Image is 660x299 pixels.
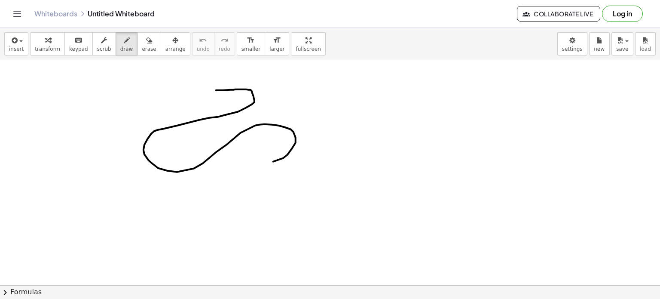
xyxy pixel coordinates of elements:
button: transform [30,32,65,55]
span: larger [269,46,284,52]
span: settings [562,46,583,52]
span: new [594,46,605,52]
i: format_size [247,35,255,46]
button: format_sizesmaller [237,32,265,55]
i: undo [199,35,207,46]
span: redo [219,46,230,52]
button: keyboardkeypad [64,32,93,55]
button: Collaborate Live [517,6,600,22]
span: undo [197,46,210,52]
button: redoredo [214,32,235,55]
span: Collaborate Live [524,10,593,18]
span: arrange [165,46,186,52]
span: draw [120,46,133,52]
span: save [616,46,628,52]
span: erase [142,46,156,52]
span: transform [35,46,60,52]
button: undoundo [192,32,214,55]
button: format_sizelarger [265,32,289,55]
span: insert [9,46,24,52]
button: arrange [161,32,190,55]
button: load [635,32,656,55]
button: new [589,32,610,55]
a: Whiteboards [34,9,77,18]
span: fullscreen [296,46,321,52]
i: format_size [273,35,281,46]
span: load [640,46,651,52]
button: fullscreen [291,32,325,55]
i: keyboard [74,35,82,46]
button: erase [137,32,161,55]
span: scrub [97,46,111,52]
span: smaller [241,46,260,52]
button: Toggle navigation [10,7,24,21]
button: settings [557,32,587,55]
button: Log in [602,6,643,22]
button: insert [4,32,28,55]
button: scrub [92,32,116,55]
span: keypad [69,46,88,52]
button: draw [116,32,138,55]
button: save [611,32,633,55]
i: redo [220,35,229,46]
